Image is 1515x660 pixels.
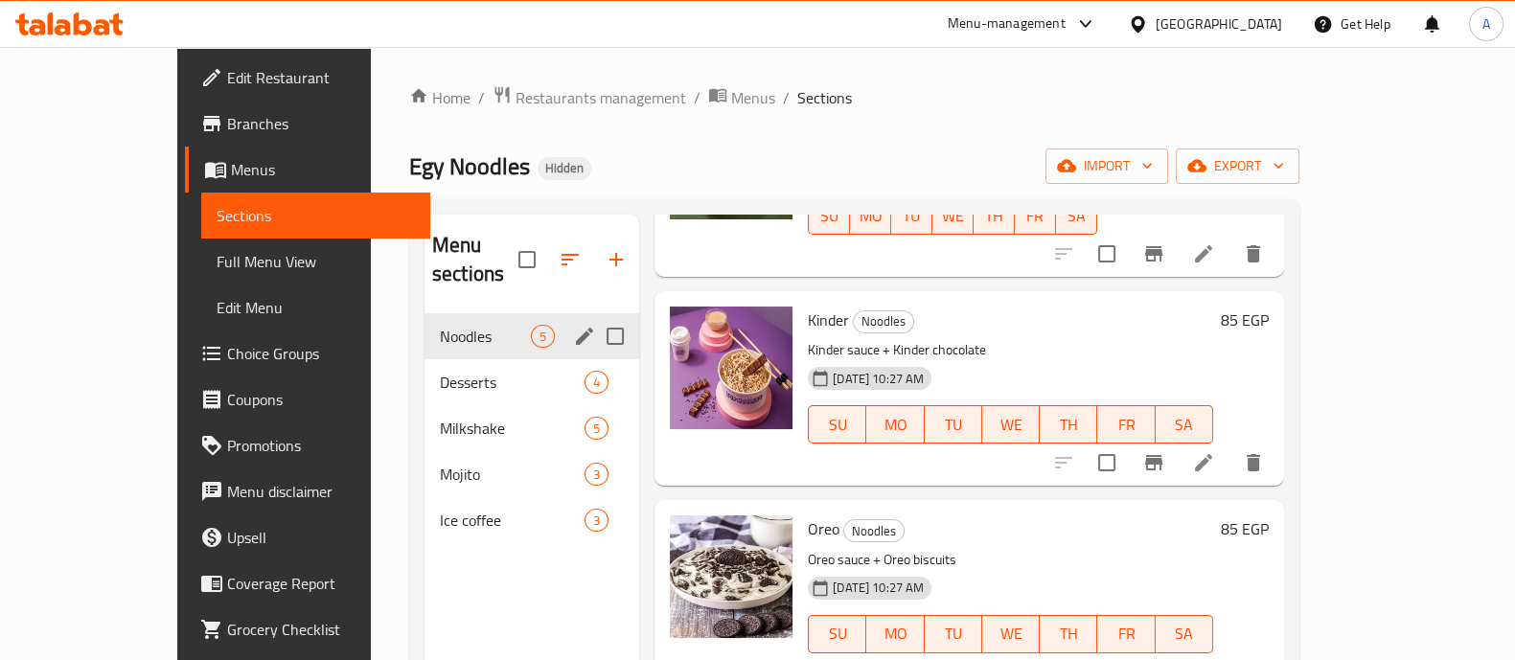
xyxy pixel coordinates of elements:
span: TH [1047,620,1090,648]
span: Upsell [227,526,415,549]
span: [DATE] 10:27 AM [825,579,931,597]
div: Menu-management [948,12,1066,35]
p: Oreo sauce + Oreo biscuits [808,548,1213,572]
div: Ice coffee3 [425,497,639,543]
span: Select all sections [507,239,547,280]
button: FR [1097,615,1155,653]
span: Menu disclaimer [227,480,415,503]
span: TU [899,202,925,230]
a: Menus [708,85,775,110]
button: TH [1040,405,1097,444]
span: Sections [797,86,852,109]
span: Menus [231,158,415,181]
button: TU [925,615,982,653]
button: export [1176,148,1299,184]
span: 3 [585,466,608,484]
a: Upsell [185,514,430,560]
span: SU [816,620,859,648]
li: / [478,86,485,109]
div: Mojito3 [425,451,639,497]
nav: breadcrumb [409,85,1299,110]
span: Noodles [854,310,913,332]
span: TH [981,202,1007,230]
span: Select to update [1087,443,1127,483]
button: WE [982,615,1040,653]
span: SU [816,202,842,230]
div: items [585,371,608,394]
button: SU [808,196,850,235]
a: Choice Groups [185,330,430,376]
a: Sections [201,193,430,239]
span: Noodles [844,520,904,542]
span: Coverage Report [227,572,415,595]
span: FR [1105,620,1147,648]
button: TH [1040,615,1097,653]
span: Noodles [440,325,531,348]
p: Kinder sauce + Kinder chocolate [808,338,1213,362]
a: Branches [185,101,430,147]
button: FR [1015,196,1056,235]
div: Hidden [538,157,591,180]
a: Full Menu View [201,239,430,284]
span: Egy Noodles [409,145,530,188]
span: Milkshake [440,417,585,440]
a: Edit Restaurant [185,55,430,101]
span: Edit Restaurant [227,66,415,89]
div: items [531,325,555,348]
span: Sort sections [547,237,593,283]
button: SA [1156,405,1213,444]
nav: Menu sections [425,306,639,551]
span: TU [932,411,975,439]
span: Mojito [440,463,585,486]
a: Restaurants management [493,85,686,110]
span: 4 [585,374,608,392]
span: A [1482,13,1490,34]
span: WE [990,620,1032,648]
button: SU [808,615,866,653]
span: WE [990,411,1032,439]
img: Kinder [670,307,792,429]
span: TH [1047,411,1090,439]
h6: 85 EGP [1221,307,1269,333]
button: MO [850,196,891,235]
button: WE [982,405,1040,444]
span: Grocery Checklist [227,618,415,641]
button: delete [1230,440,1276,486]
div: items [585,417,608,440]
span: Edit Menu [217,296,415,319]
li: / [783,86,790,109]
span: Branches [227,112,415,135]
a: Menus [185,147,430,193]
button: Branch-specific-item [1131,231,1177,277]
a: Menu disclaimer [185,468,430,514]
span: Full Menu View [217,250,415,273]
span: Kinder [808,306,849,334]
a: Edit Menu [201,284,430,330]
img: Oreo [670,515,792,638]
span: [DATE] 10:27 AM [825,370,931,388]
span: SA [1163,620,1205,648]
span: Promotions [227,434,415,457]
span: WE [940,202,966,230]
span: 3 [585,512,608,530]
span: Oreo [808,514,839,543]
a: Edit menu item [1192,242,1215,265]
button: MO [866,405,924,444]
a: Coverage Report [185,560,430,606]
h6: 85 EGP [1221,515,1269,542]
div: Desserts [440,371,585,394]
button: Branch-specific-item [1131,440,1177,486]
span: FR [1105,411,1147,439]
button: Add section [593,237,639,283]
span: Ice coffee [440,509,585,532]
span: Sections [217,204,415,227]
span: Select to update [1087,234,1127,274]
span: MO [858,202,884,230]
span: TU [932,620,975,648]
span: export [1191,154,1284,178]
button: delete [1230,231,1276,277]
span: Menus [731,86,775,109]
